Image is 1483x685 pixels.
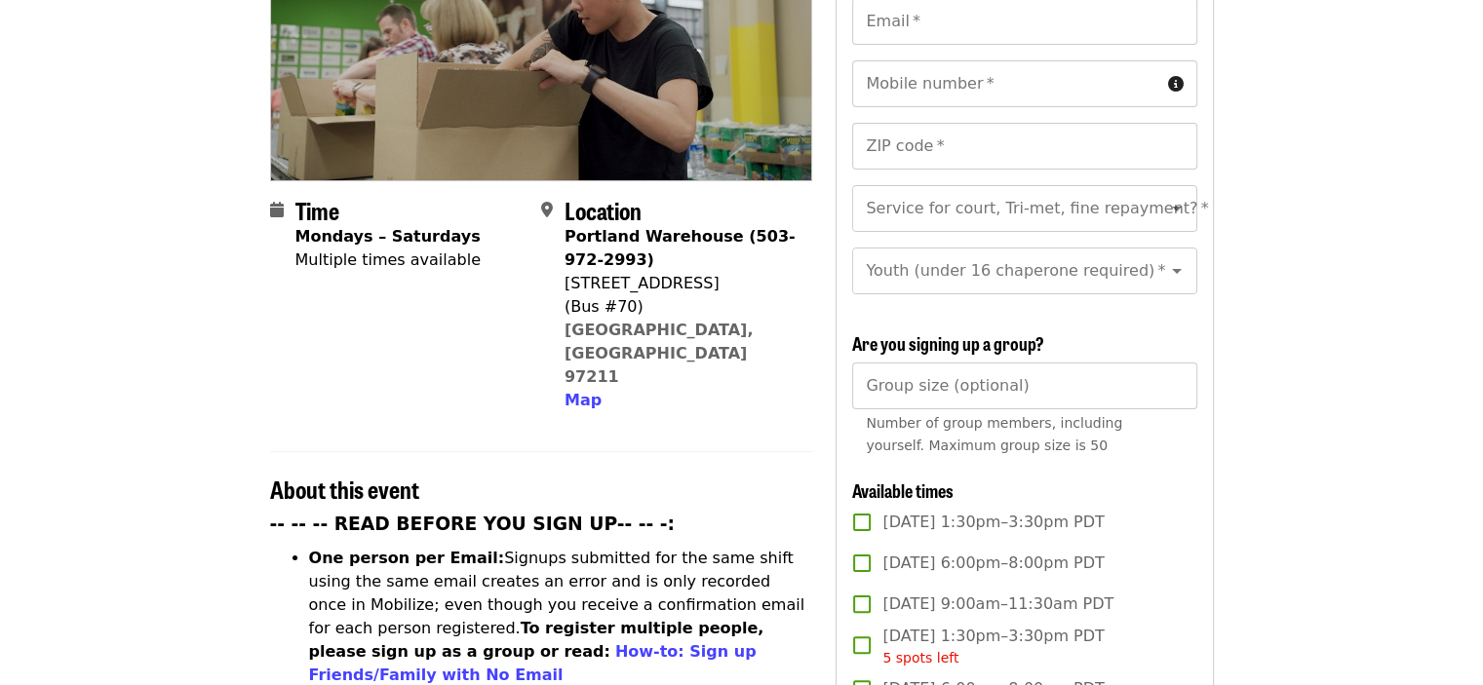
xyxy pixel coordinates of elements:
[270,472,419,506] span: About this event
[295,248,481,272] div: Multiple times available
[1163,195,1190,222] button: Open
[882,650,958,666] span: 5 spots left
[852,477,954,503] span: Available times
[852,362,1196,409] input: [object Object]
[882,552,1104,575] span: [DATE] 6:00pm–8:00pm PDT
[565,321,754,386] a: [GEOGRAPHIC_DATA], [GEOGRAPHIC_DATA] 97211
[1168,75,1184,94] i: circle-info icon
[295,193,339,227] span: Time
[270,201,284,219] i: calendar icon
[852,60,1159,107] input: Mobile number
[541,201,553,219] i: map-marker-alt icon
[565,227,796,269] strong: Portland Warehouse (503-972-2993)
[309,549,505,567] strong: One person per Email:
[309,619,764,661] strong: To register multiple people, please sign up as a group or read:
[852,330,1044,356] span: Are you signing up a group?
[309,642,757,684] a: How-to: Sign up Friends/Family with No Email
[270,514,676,534] strong: -- -- -- READ BEFORE YOU SIGN UP-- -- -:
[565,389,602,412] button: Map
[565,193,642,227] span: Location
[295,227,481,246] strong: Mondays – Saturdays
[852,123,1196,170] input: ZIP code
[882,511,1104,534] span: [DATE] 1:30pm–3:30pm PDT
[866,415,1122,453] span: Number of group members, including yourself. Maximum group size is 50
[565,295,797,319] div: (Bus #70)
[565,391,602,409] span: Map
[882,592,1113,616] span: [DATE] 9:00am–11:30am PDT
[882,625,1104,668] span: [DATE] 1:30pm–3:30pm PDT
[565,272,797,295] div: [STREET_ADDRESS]
[1163,257,1190,285] button: Open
